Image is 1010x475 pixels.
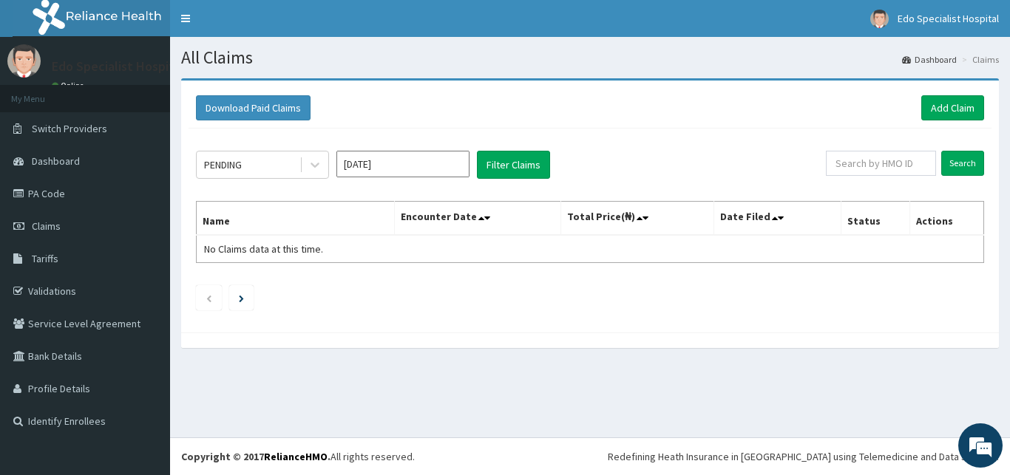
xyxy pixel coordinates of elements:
img: d_794563401_company_1708531726252_794563401 [27,74,60,111]
footer: All rights reserved. [170,437,1010,475]
div: PENDING [204,157,242,172]
button: Download Paid Claims [196,95,311,120]
span: Tariffs [32,252,58,265]
th: Actions [909,202,983,236]
span: No Claims data at this time. [204,242,323,256]
input: Select Month and Year [336,151,470,177]
span: Switch Providers [32,122,107,135]
strong: Copyright © 2017 . [181,450,331,463]
th: Status [841,202,910,236]
span: Dashboard [32,154,80,168]
a: Dashboard [902,53,957,66]
th: Total Price(₦) [560,202,714,236]
a: Add Claim [921,95,984,120]
span: Claims [32,219,61,233]
th: Date Filed [714,202,841,236]
p: Edo Specialist Hospital [52,60,185,73]
th: Encounter Date [395,202,560,236]
span: We're online! [86,143,204,293]
input: Search [941,151,984,176]
a: Next page [239,291,244,304]
span: Edo Specialist Hospital [898,12,999,25]
img: User Image [870,10,889,28]
div: Redefining Heath Insurance in [GEOGRAPHIC_DATA] using Telemedicine and Data Science! [608,449,999,464]
textarea: Type your message and hit 'Enter' [7,318,282,369]
a: Previous page [206,291,212,304]
div: Chat with us now [77,83,248,102]
a: RelianceHMO [264,450,328,463]
a: Online [52,81,87,91]
th: Name [197,202,395,236]
input: Search by HMO ID [826,151,936,176]
button: Filter Claims [477,151,550,179]
li: Claims [958,53,999,66]
div: Minimize live chat window [243,7,278,43]
h1: All Claims [181,48,999,67]
img: User Image [7,44,41,78]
